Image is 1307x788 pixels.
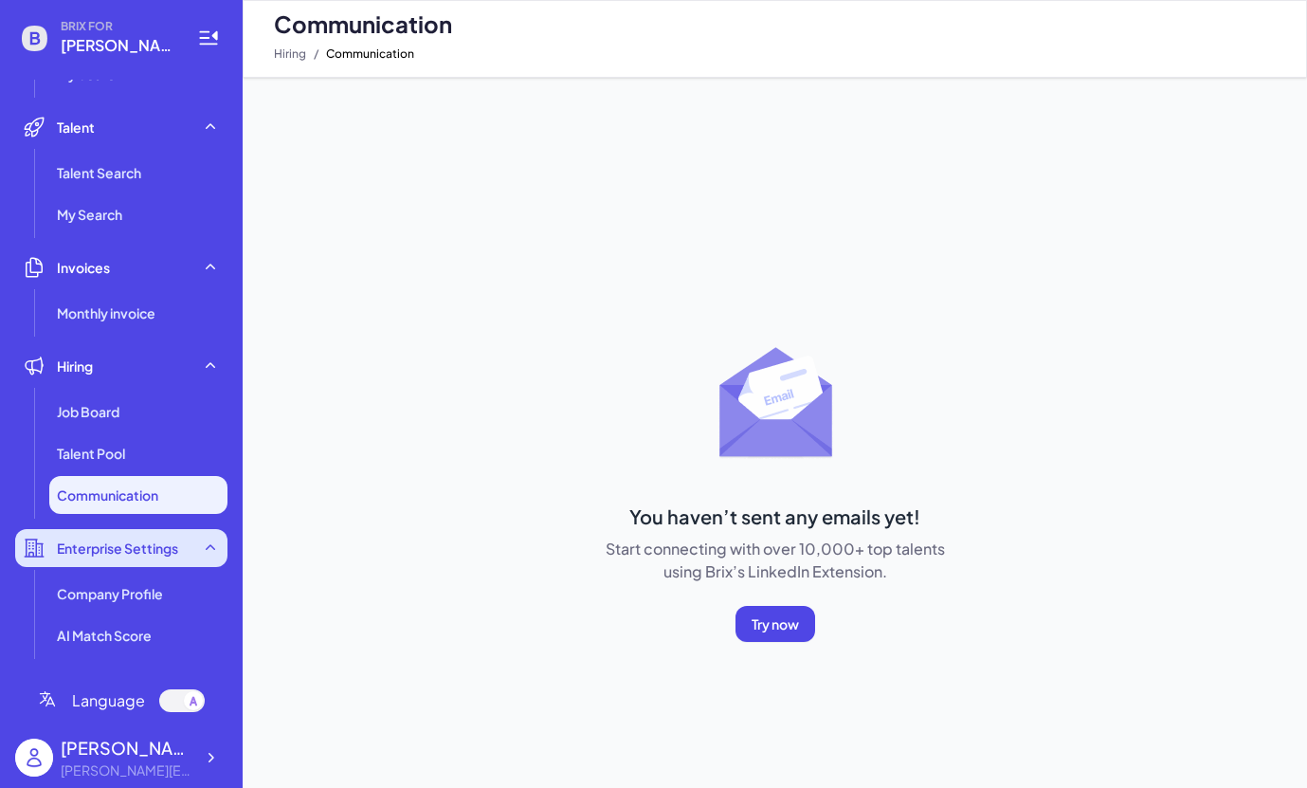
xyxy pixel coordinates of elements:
span: Communication [326,43,414,65]
span: Invoices [57,258,110,277]
span: BRIX FOR [61,19,174,34]
span: Talent [57,118,95,137]
span: Job Board [57,402,119,421]
img: user_logo.png [15,739,53,777]
span: Company Profile [57,584,163,603]
span: AI Match Score [57,626,152,645]
span: Hiring [57,357,93,376]
div: fiona.jjsun@gmail.com [61,761,193,780]
span: Language [72,689,145,712]
span: Enterprise Settings [57,539,178,558]
span: / [314,43,318,65]
p: Start connecting with over 10,000+ top talents using Brix’s LinkedIn Extension. [590,538,960,583]
span: Communication [57,486,158,504]
span: Try now [752,615,799,632]
div: Fiona Sun [61,735,193,761]
span: Talent Search [57,163,141,182]
h3: You haven’t sent any emails yet! [590,504,960,530]
span: fiona.jjsun@gmail.com [61,34,174,57]
span: Monthly invoice [57,303,155,322]
img: No mail [707,329,859,481]
button: Try now [735,606,815,642]
span: My Search [57,205,122,224]
span: Talent Pool [57,444,125,463]
span: Communication [274,9,452,39]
